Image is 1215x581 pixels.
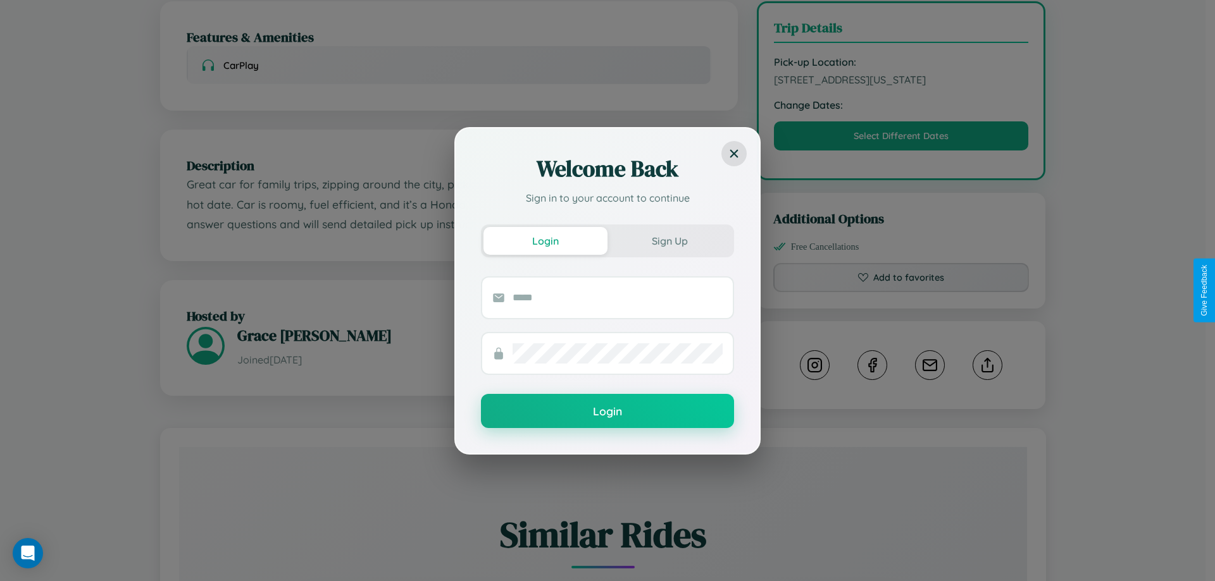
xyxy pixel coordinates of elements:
h2: Welcome Back [481,154,734,184]
div: Open Intercom Messenger [13,538,43,568]
p: Sign in to your account to continue [481,190,734,205]
div: Give Feedback [1200,265,1209,316]
button: Login [483,227,607,255]
button: Login [481,394,734,428]
button: Sign Up [607,227,732,255]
